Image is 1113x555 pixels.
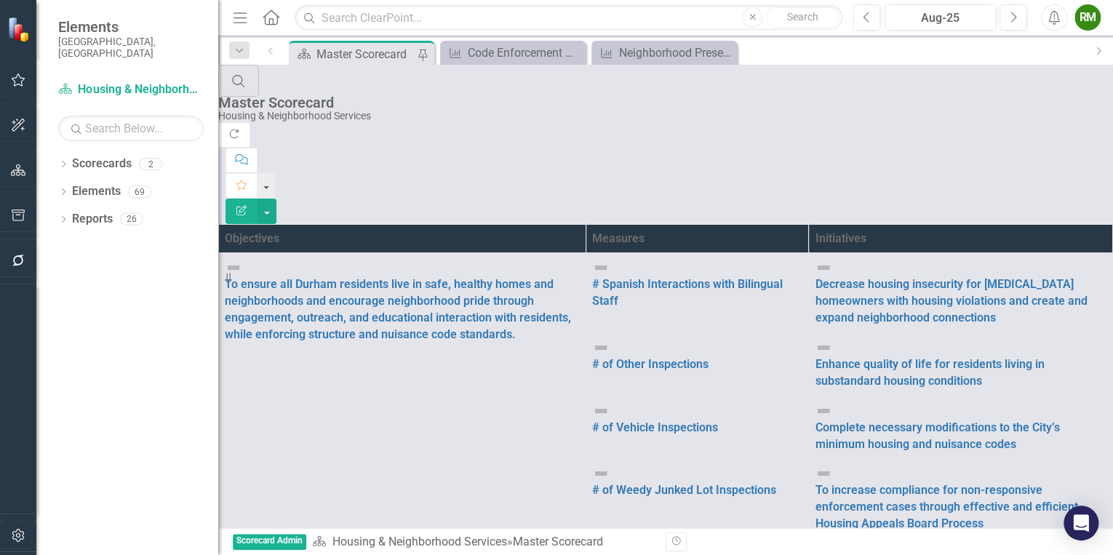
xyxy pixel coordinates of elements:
[120,213,143,225] div: 26
[809,459,1113,539] td: Double-Click to Edit Right Click for Context Menu
[592,465,610,482] img: Not Defined
[809,253,1113,333] td: Double-Click to Edit Right Click for Context Menu
[586,333,809,396] td: Double-Click to Edit Right Click for Context Menu
[592,277,783,308] a: # Spanish Interactions with Bilingual Staff
[72,183,121,200] a: Elements
[592,483,776,497] a: # of Weedy Junked Lot Inspections
[592,339,610,356] img: Not Defined
[218,111,1106,121] div: Housing & Neighborhood Services
[592,259,610,276] img: Not Defined
[787,11,818,23] span: Search
[128,185,151,198] div: 69
[885,4,996,31] button: Aug-25
[72,211,113,228] a: Reports
[225,259,242,276] img: Not Defined
[815,339,832,356] img: Not Defined
[809,396,1113,459] td: Double-Click to Edit Right Click for Context Menu
[815,420,1059,451] a: Complete necessary modifications to the City’s minimum housing and nuisance codes
[815,259,832,276] img: Not Defined
[815,357,1044,388] a: Enhance quality of life for residents living in substandard housing conditions
[513,535,603,548] div: Master Scorecard
[592,357,709,371] a: # of Other Inspections
[809,333,1113,396] td: Double-Click to Edit Right Click for Context Menu
[890,9,991,27] div: Aug-25
[592,402,610,420] img: Not Defined
[815,483,1077,530] a: To increase compliance for non-responsive enforcement cases through effective and efficient Housi...
[766,7,839,28] button: Search
[58,81,204,98] a: Housing & Neighborhood Services
[815,465,832,482] img: Not Defined
[586,459,809,539] td: Double-Click to Edit Right Click for Context Menu
[225,277,571,341] a: To ensure all Durham residents live in safe, healthy homes and neighborhoods and encourage neighb...
[592,420,718,434] a: # of Vehicle Inspections
[592,231,802,247] div: Measures
[316,45,416,63] div: Master Scorecard
[815,277,1087,324] a: Decrease housing insecurity for [MEDICAL_DATA] homeowners with housing violations and create and ...
[595,44,733,62] a: Neighborhood Preservation Program (NPP)
[619,44,733,62] div: Neighborhood Preservation Program (NPP)
[444,44,582,62] a: Code Enforcement Contractual Services
[586,396,809,459] td: Double-Click to Edit Right Click for Context Menu
[72,156,132,172] a: Scorecards
[815,402,832,420] img: Not Defined
[332,535,507,548] a: Housing & Neighborhood Services
[295,5,842,31] input: Search ClearPoint...
[58,36,204,60] small: [GEOGRAPHIC_DATA], [GEOGRAPHIC_DATA]
[225,231,580,247] div: Objectives
[1064,506,1098,540] div: Open Intercom Messenger
[815,231,1106,247] div: Initiatives
[7,15,34,43] img: ClearPoint Strategy
[233,534,306,551] span: Scorecard Admin
[218,95,1106,111] div: Master Scorecard
[1074,4,1101,31] button: RM
[468,44,582,62] div: Code Enforcement Contractual Services
[139,158,162,170] div: 2
[312,534,655,551] div: »
[586,253,809,333] td: Double-Click to Edit Right Click for Context Menu
[58,116,204,141] input: Search Below...
[58,18,204,36] span: Elements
